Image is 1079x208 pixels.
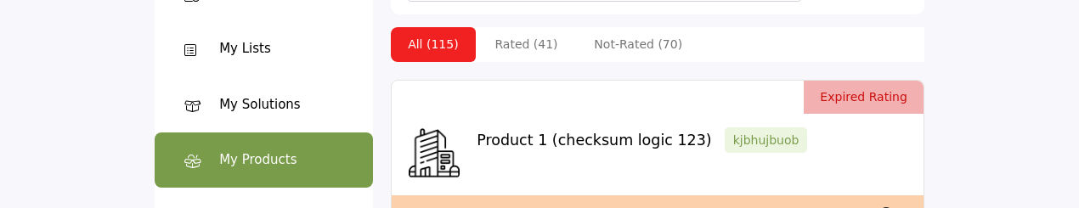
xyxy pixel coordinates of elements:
[219,39,271,59] div: My Lists
[409,127,460,178] img: Default logo
[804,81,923,114] span: Expired Rating
[391,27,475,62] li: All (115)
[477,27,574,62] li: Rated (41)
[477,132,712,149] a: Product 1 (checksum logic 123)
[219,150,297,170] div: My Products
[219,95,301,115] div: My Solutions
[725,127,808,153] span: Your indicated relationship type: kjbhujbuob
[577,27,699,62] li: Not-Rated (70)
